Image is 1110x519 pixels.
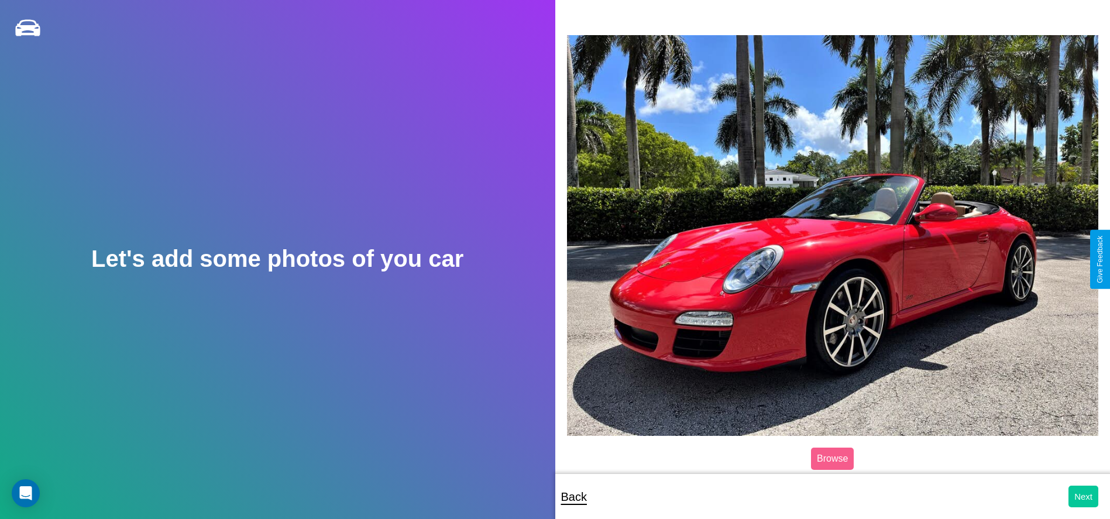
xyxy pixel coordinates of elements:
[12,479,40,507] div: Open Intercom Messenger
[1068,486,1098,507] button: Next
[811,448,854,470] label: Browse
[1096,236,1104,283] div: Give Feedback
[567,35,1099,436] img: posted
[561,486,587,507] p: Back
[91,246,463,272] h2: Let's add some photos of you car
